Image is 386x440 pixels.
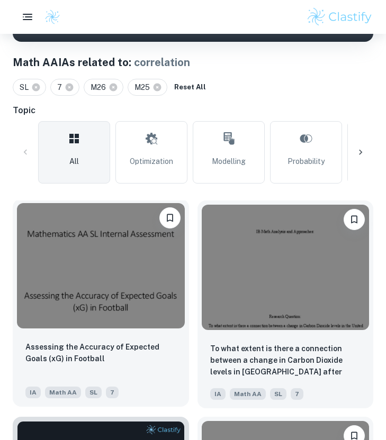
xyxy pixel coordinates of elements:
[134,56,190,69] span: correlation
[230,388,266,400] span: Math AA
[85,387,102,398] span: SL
[130,155,173,167] span: Optimization
[25,387,41,398] span: IA
[210,388,226,400] span: IA
[212,155,246,167] span: Modelling
[38,9,60,25] a: Clastify logo
[25,341,176,364] p: Assessing the Accuracy of Expected Goals (xG) in Football
[134,81,155,93] span: M25
[13,200,189,408] a: Please log in to bookmark exemplarsAssessing the Accuracy of Expected Goals (xG) in FootballIAMat...
[13,104,373,117] h6: Topic
[202,205,370,330] img: Math AA IA example thumbnail: To what extent is there a connection be
[20,81,33,93] span: SL
[128,79,167,96] div: M25
[288,155,325,167] span: Probability
[306,6,373,27] img: Clastify logo
[45,387,81,398] span: Math AA
[344,209,365,230] button: Please log in to bookmark exemplars
[291,388,303,400] span: 7
[270,388,286,400] span: SL
[13,79,46,96] div: SL
[210,343,361,379] p: To what extent is there a connection between a change in Carbon Dioxide levels in the United Stat...
[57,81,67,93] span: 7
[69,155,79,167] span: All
[172,79,209,95] button: Reset All
[106,387,119,398] span: 7
[50,79,79,96] div: 7
[13,54,373,70] h1: Math AA IAs related to:
[198,200,374,408] a: Please log in to bookmark exemplars To what extent is there a connection between a change in Carb...
[44,9,60,25] img: Clastify logo
[17,203,185,328] img: Math AA IA example thumbnail: Assessing the Accuracy of Expected Goals
[84,79,123,96] div: M26
[159,207,181,228] button: Please log in to bookmark exemplars
[91,81,111,93] span: M26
